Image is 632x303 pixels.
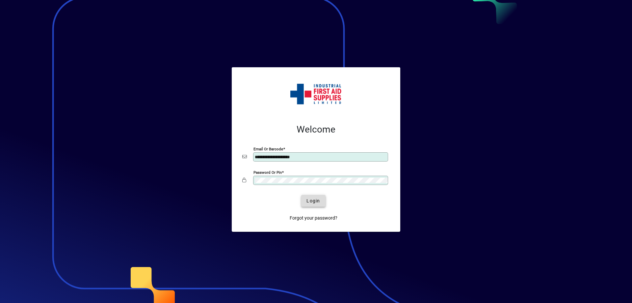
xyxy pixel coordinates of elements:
[253,147,283,151] mat-label: Email or Barcode
[301,195,325,207] button: Login
[290,215,337,222] span: Forgot your password?
[242,124,390,135] h2: Welcome
[253,170,282,175] mat-label: Password or Pin
[306,197,320,204] span: Login
[287,212,340,224] a: Forgot your password?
